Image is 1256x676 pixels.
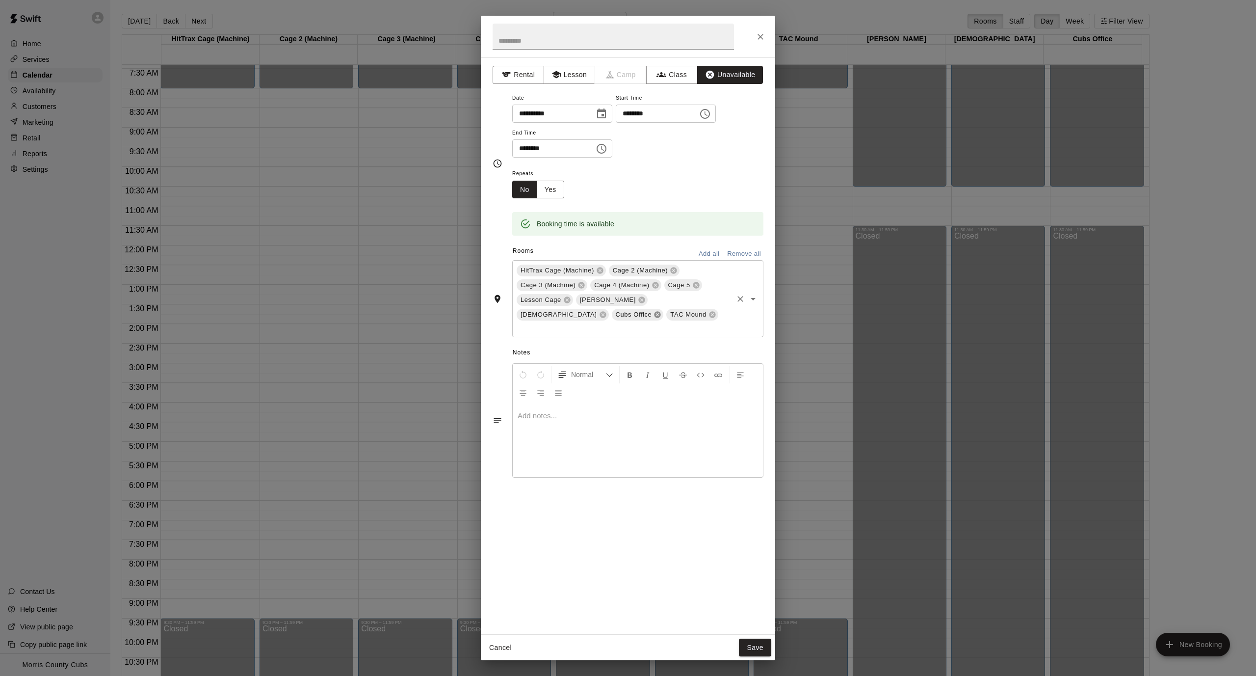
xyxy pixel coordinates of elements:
span: End Time [512,127,612,140]
div: HitTrax Cage (Machine) [517,265,606,276]
div: [DEMOGRAPHIC_DATA] [517,309,609,321]
button: Format Strikethrough [675,366,691,383]
span: TAC Mound [666,310,710,320]
svg: Timing [493,159,502,168]
div: TAC Mound [666,309,718,321]
button: Unavailable [697,66,763,84]
button: Left Align [732,366,749,383]
button: Close [752,28,769,46]
button: Lesson [544,66,595,84]
button: Redo [532,366,549,383]
span: Cage 3 (Machine) [517,280,579,290]
span: Cage 2 (Machine) [609,266,672,275]
div: outlined button group [512,181,564,199]
button: Choose time, selected time is 5:00 PM [695,104,715,124]
button: Cancel [485,639,516,657]
span: Repeats [512,167,572,181]
button: Yes [537,181,564,199]
div: Cage 4 (Machine) [590,279,661,291]
button: Open [746,292,760,306]
span: Date [512,92,612,105]
span: [PERSON_NAME] [576,295,640,305]
span: Camps can only be created in the Services page [595,66,647,84]
button: Format Italics [639,366,656,383]
button: Format Bold [622,366,638,383]
div: Cage 5 [664,279,702,291]
button: Center Align [515,383,531,401]
button: Undo [515,366,531,383]
button: Justify Align [550,383,567,401]
button: Rental [493,66,544,84]
span: Notes [513,345,763,361]
button: Save [739,639,771,657]
div: Booking time is available [537,215,614,233]
button: Formatting Options [553,366,617,383]
span: Rooms [513,247,534,254]
button: Insert Code [692,366,709,383]
span: Cage 4 (Machine) [590,280,653,290]
span: Start Time [616,92,716,105]
div: Cubs Office [612,309,664,321]
div: [PERSON_NAME] [576,294,648,306]
button: Format Underline [657,366,674,383]
span: [DEMOGRAPHIC_DATA] [517,310,601,320]
span: Cage 5 [664,280,694,290]
span: Cubs Office [612,310,656,320]
svg: Notes [493,416,502,426]
button: Right Align [532,383,549,401]
button: Class [646,66,698,84]
span: HitTrax Cage (Machine) [517,266,598,275]
div: Cage 2 (Machine) [609,265,680,276]
button: Choose time, selected time is 9:30 PM [592,139,611,159]
span: Lesson Cage [517,295,565,305]
svg: Rooms [493,294,502,304]
button: No [512,181,537,199]
div: Lesson Cage [517,294,573,306]
div: Cage 3 (Machine) [517,279,587,291]
button: Clear [733,292,747,306]
span: Normal [571,370,605,379]
button: Remove all [725,246,763,262]
button: Insert Link [710,366,727,383]
button: Add all [693,246,725,262]
button: Choose date, selected date is Aug 17, 2025 [592,104,611,124]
